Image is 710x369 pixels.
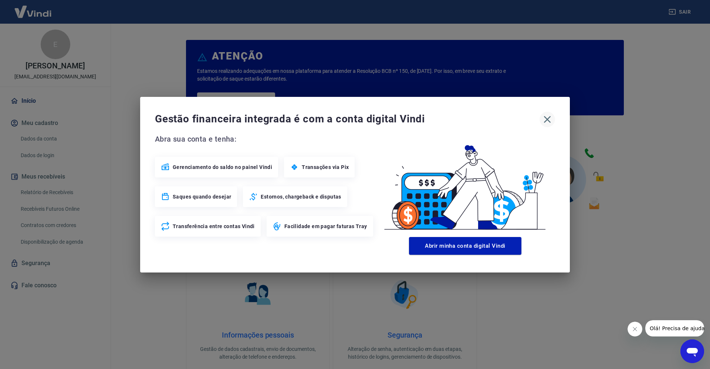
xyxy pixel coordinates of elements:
[173,193,231,200] span: Saques quando desejar
[173,163,272,171] span: Gerenciamento do saldo no painel Vindi
[409,237,521,255] button: Abrir minha conta digital Vindi
[155,133,375,145] span: Abra sua conta e tenha:
[375,133,555,234] img: Good Billing
[645,320,704,336] iframe: Mensagem da empresa
[628,322,642,336] iframe: Fechar mensagem
[4,5,62,11] span: Olá! Precisa de ajuda?
[155,112,540,126] span: Gestão financeira integrada é com a conta digital Vindi
[261,193,341,200] span: Estornos, chargeback e disputas
[302,163,349,171] span: Transações via Pix
[284,223,367,230] span: Facilidade em pagar faturas Tray
[680,339,704,363] iframe: Botão para abrir a janela de mensagens
[173,223,255,230] span: Transferência entre contas Vindi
